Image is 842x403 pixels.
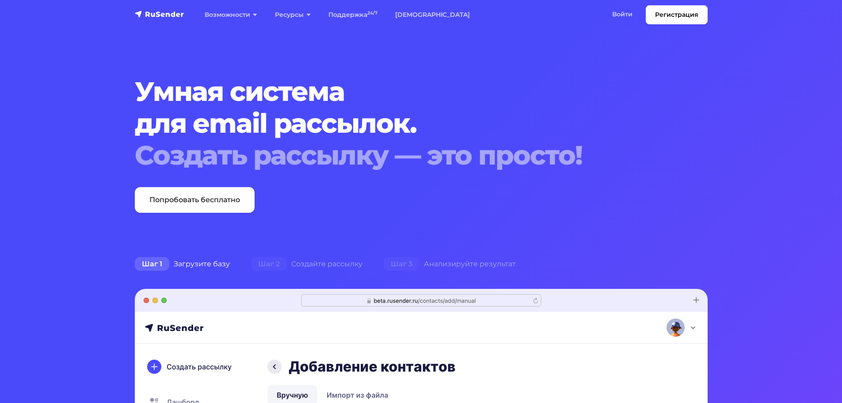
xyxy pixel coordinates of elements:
[135,10,184,19] img: RuSender
[646,5,708,24] a: Регистрация
[266,6,320,24] a: Ресурсы
[240,255,373,273] div: Создайте рассылку
[384,257,419,271] span: Шаг 3
[367,10,377,16] sup: 24/7
[603,5,641,23] a: Войти
[124,255,240,273] div: Загрузите базу
[251,257,287,271] span: Шаг 2
[373,255,526,273] div: Анализируйте результат
[386,6,479,24] a: [DEMOGRAPHIC_DATA]
[135,257,169,271] span: Шаг 1
[135,139,659,171] div: Создать рассылку — это просто!
[135,76,659,171] h1: Умная система для email рассылок.
[196,6,266,24] a: Возможности
[320,6,386,24] a: Поддержка24/7
[135,187,255,213] a: Попробовать бесплатно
